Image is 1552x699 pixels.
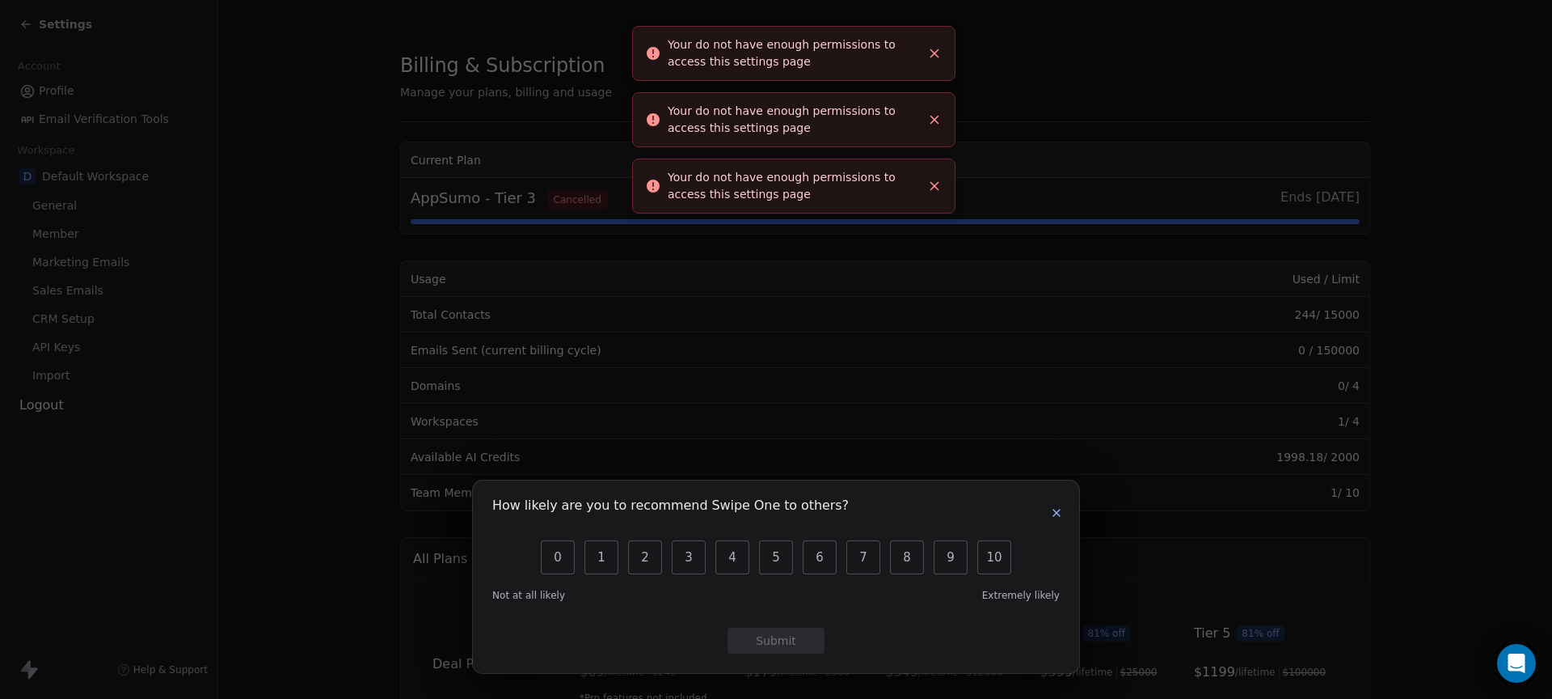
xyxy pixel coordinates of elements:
div: Your do not have enough permissions to access this settings page [668,36,921,70]
span: Extremely likely [982,589,1060,602]
button: Close toast [924,43,945,64]
span: Not at all likely [492,589,565,602]
div: Your do not have enough permissions to access this settings page [668,103,921,137]
button: Close toast [924,176,945,197]
button: Close toast [924,109,945,130]
h1: How likely are you to recommend Swipe One to others? [492,500,849,516]
button: 10 [977,540,1011,574]
div: Your do not have enough permissions to access this settings page [668,169,921,203]
button: 1 [584,540,618,574]
button: 0 [541,540,575,574]
button: 2 [628,540,662,574]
